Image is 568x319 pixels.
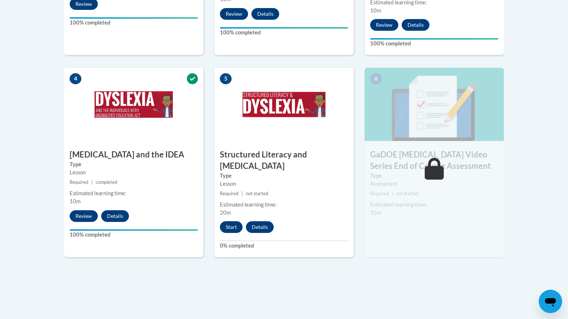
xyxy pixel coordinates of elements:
[70,229,198,231] div: Your progress
[70,19,198,27] label: 100% completed
[220,172,348,180] label: Type
[370,201,498,209] div: Estimated learning time:
[70,210,98,222] button: Review
[220,73,232,84] span: 5
[64,149,203,160] h3: [MEDICAL_DATA] and the IDEA
[214,68,354,141] img: Course Image
[220,209,231,216] span: 20m
[64,68,203,141] img: Course Image
[241,191,243,196] span: |
[370,172,498,180] label: Type
[220,29,348,37] label: 100% completed
[251,8,279,20] button: Details
[370,40,498,48] label: 100% completed
[214,149,354,172] h3: Structured Literacy and [MEDICAL_DATA]
[70,198,81,204] span: 10m
[370,180,498,188] div: Assessment
[220,27,348,29] div: Your progress
[220,180,348,188] div: Lesson
[370,209,381,216] span: 35m
[246,221,274,233] button: Details
[539,290,562,313] iframe: Button to launch messaging window
[246,191,268,196] span: not started
[70,231,198,239] label: 100% completed
[402,19,429,31] button: Details
[370,73,382,84] span: 6
[220,191,239,196] span: Required
[365,68,504,141] img: Course Image
[70,17,198,19] div: Your progress
[365,149,504,172] h3: GaDOE [MEDICAL_DATA] Video Series End of Course Assessment
[101,210,129,222] button: Details
[396,191,418,196] span: not started
[370,191,389,196] span: Required
[220,8,248,20] button: Review
[220,242,348,250] label: 0% completed
[91,179,93,185] span: |
[220,221,243,233] button: Start
[370,38,498,40] div: Your progress
[392,191,393,196] span: |
[70,168,198,177] div: Lesson
[370,19,398,31] button: Review
[370,7,381,14] span: 10m
[70,179,88,185] span: Required
[96,179,117,185] span: completed
[70,189,198,197] div: Estimated learning time:
[70,73,81,84] span: 4
[220,201,348,209] div: Estimated learning time:
[70,160,198,168] label: Type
